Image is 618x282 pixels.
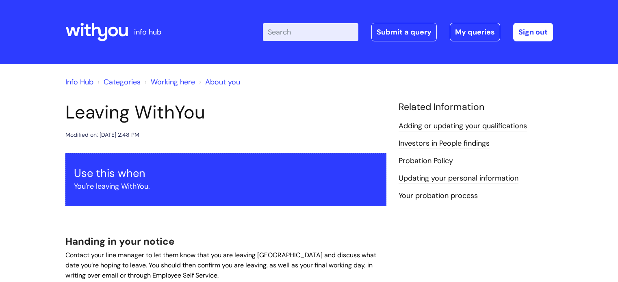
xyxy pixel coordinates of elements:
a: Working here [151,77,195,87]
a: Your probation process [399,191,478,201]
span: Contact your line manager to let them know that you are leaving [GEOGRAPHIC_DATA] and discuss wha... [65,251,376,280]
h1: Leaving WithYou [65,101,386,123]
a: Probation Policy [399,156,453,166]
h4: Related Information [399,101,553,113]
a: Sign out [513,23,553,41]
p: info hub [134,26,161,39]
li: About you [197,75,240,88]
div: Modified on: [DATE] 2:48 PM [65,130,139,140]
a: My queries [450,23,500,41]
a: Investors in People findings [399,138,490,149]
li: Solution home [95,75,141,88]
input: Search [263,23,358,41]
a: Categories [104,77,141,87]
a: About you [205,77,240,87]
li: Working here [143,75,195,88]
a: Submit a query [371,23,437,41]
a: Adding or updating your qualifications [399,121,527,131]
h3: Use this when [74,167,378,180]
span: Handing in your notice [65,235,174,248]
p: You're leaving WithYou. [74,180,378,193]
a: Info Hub [65,77,93,87]
div: | - [263,23,553,41]
a: Updating your personal information [399,173,518,184]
